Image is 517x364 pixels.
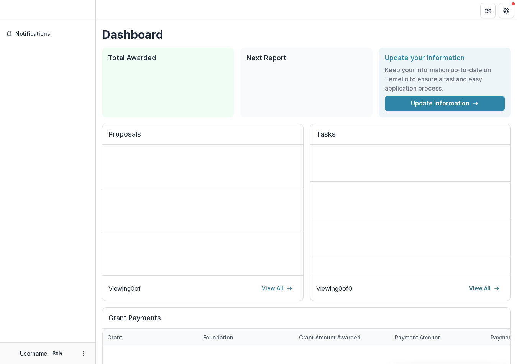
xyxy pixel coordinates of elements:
h2: Next Report [246,54,366,62]
h1: Dashboard [102,28,511,41]
a: View All [464,282,504,295]
h2: Update your information [385,54,505,62]
p: Viewing 0 of 0 [316,284,352,293]
h2: Tasks [316,130,505,145]
h2: Grant Payments [108,314,504,328]
button: More [79,349,88,358]
p: Username [20,349,47,357]
a: Update Information [385,96,505,111]
button: Notifications [3,28,92,40]
h2: Total Awarded [108,54,228,62]
p: Role [50,350,65,357]
p: Viewing 0 of [108,284,141,293]
h3: Keep your information up-to-date on Temelio to ensure a fast and easy application process. [385,65,505,93]
button: Get Help [499,3,514,18]
span: Notifications [15,31,89,37]
button: Partners [480,3,496,18]
h2: Proposals [108,130,297,145]
a: View All [257,282,297,295]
